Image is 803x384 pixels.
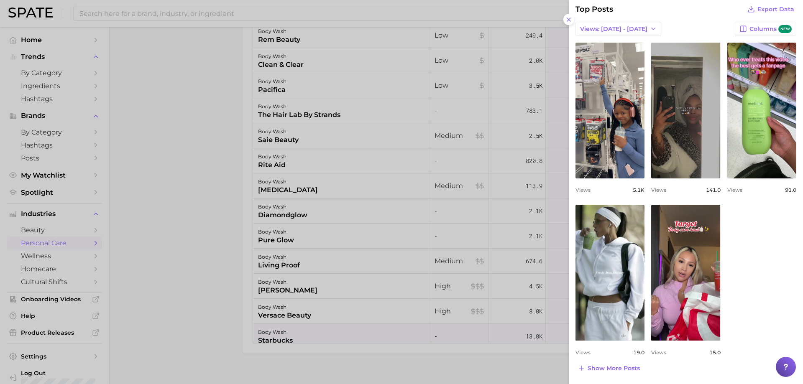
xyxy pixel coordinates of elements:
[727,187,742,193] span: Views
[580,25,647,33] span: Views: [DATE] - [DATE]
[575,3,613,15] span: Top Posts
[709,349,721,356] span: 15.0
[749,25,792,33] span: Columns
[575,349,591,356] span: Views
[633,349,644,356] span: 19.0
[706,187,721,193] span: 141.0
[651,187,666,193] span: Views
[735,22,796,36] button: Columnsnew
[633,187,644,193] span: 5.1k
[745,3,796,15] button: Export Data
[575,362,642,374] button: Show more posts
[757,6,794,13] span: Export Data
[785,187,796,193] span: 91.0
[588,365,640,372] span: Show more posts
[575,187,591,193] span: Views
[778,25,792,33] span: new
[575,22,661,36] button: Views: [DATE] - [DATE]
[651,349,666,356] span: Views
